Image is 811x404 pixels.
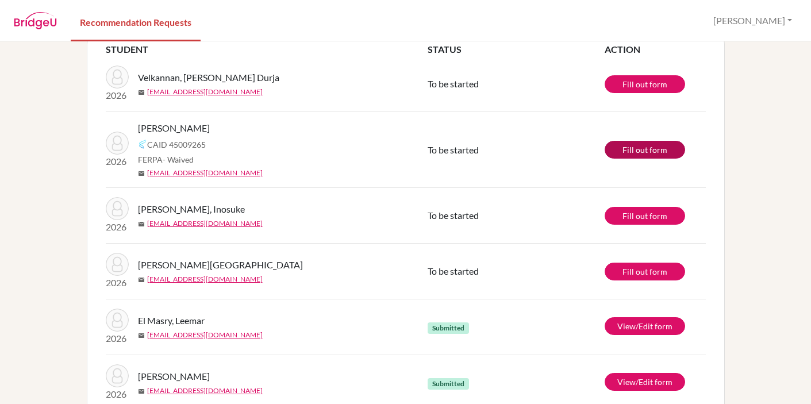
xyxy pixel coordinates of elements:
a: [EMAIL_ADDRESS][DOMAIN_NAME] [147,274,263,284]
img: Yasin, Talia [106,253,129,276]
a: Fill out form [605,263,685,280]
span: mail [138,276,145,283]
a: [EMAIL_ADDRESS][DOMAIN_NAME] [147,87,263,97]
a: Fill out form [605,141,685,159]
span: To be started [428,266,479,276]
a: Recommendation Requests [71,2,201,41]
a: [EMAIL_ADDRESS][DOMAIN_NAME] [147,386,263,396]
span: [PERSON_NAME][GEOGRAPHIC_DATA] [138,258,303,272]
span: Submitted [428,378,469,390]
th: ACTION [605,43,706,56]
button: [PERSON_NAME] [708,10,797,32]
span: mail [138,332,145,339]
p: 2026 [106,387,129,401]
span: To be started [428,78,479,89]
span: mail [138,388,145,395]
span: To be started [428,210,479,221]
th: STUDENT [106,43,428,56]
span: [PERSON_NAME] [138,121,210,135]
img: BridgeU logo [14,12,57,29]
img: Nakanishi, Inosuke [106,197,129,220]
span: El Masry, Leemar [138,314,205,328]
span: mail [138,170,145,177]
p: 2026 [106,276,129,290]
p: 2026 [106,220,129,234]
img: Hussein, Kareem [106,364,129,387]
p: 2026 [106,155,129,168]
a: [EMAIL_ADDRESS][DOMAIN_NAME] [147,330,263,340]
img: Velkannan, Sarvesh Durja [106,66,129,89]
th: STATUS [428,43,605,56]
span: Submitted [428,322,469,334]
span: Velkannan, [PERSON_NAME] Durja [138,71,279,84]
span: CAID 45009265 [147,138,206,151]
span: [PERSON_NAME], Inosuke [138,202,245,216]
a: View/Edit form [605,373,685,391]
span: mail [138,89,145,96]
p: 2026 [106,89,129,102]
span: FERPA [138,153,194,166]
a: Fill out form [605,207,685,225]
a: [EMAIL_ADDRESS][DOMAIN_NAME] [147,218,263,229]
span: To be started [428,144,479,155]
img: El Masry, Leemar [106,309,129,332]
span: mail [138,221,145,228]
p: 2026 [106,332,129,345]
a: View/Edit form [605,317,685,335]
img: Al Homouz, Mohammad [106,132,129,155]
span: - Waived [163,155,194,164]
a: Fill out form [605,75,685,93]
span: [PERSON_NAME] [138,370,210,383]
img: Common App logo [138,140,147,149]
a: [EMAIL_ADDRESS][DOMAIN_NAME] [147,168,263,178]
